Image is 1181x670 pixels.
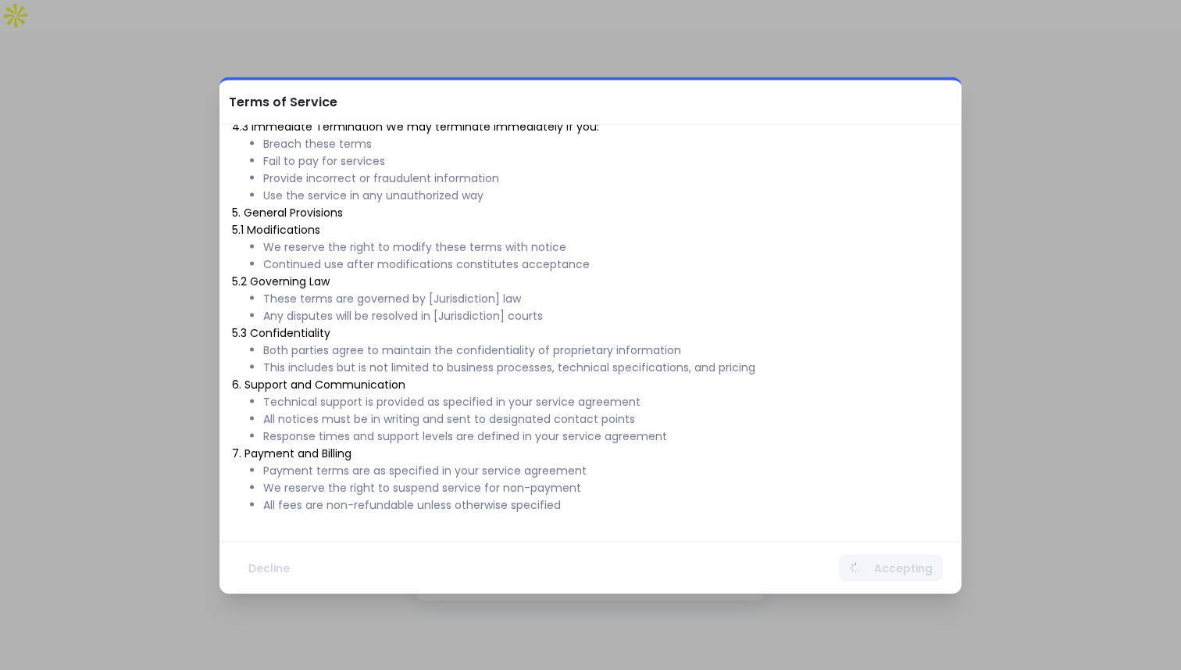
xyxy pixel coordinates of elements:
p: 5.2 Governing Law [232,272,949,289]
li: Payment terms are as specified in your service agreement [263,461,949,478]
h2: 7. Payment and Billing [232,444,949,461]
li: Breach these terms [263,134,949,152]
li: All notices must be in writing and sent to designated contact points [263,410,949,427]
li: Fail to pay for services [263,152,949,169]
li: Both parties agree to maintain the confidentiality of proprietary information [263,341,949,358]
li: We reserve the right to suspend service for non-payment [263,478,949,496]
h2: 6. Support and Communication [232,375,949,392]
h2: Terms of Service [219,80,337,124]
li: This includes but is not limited to business processes, technical specifications, and pricing [263,358,949,375]
p: 5.1 Modifications [232,220,949,238]
li: Continued use after modifications constitutes acceptance [263,255,949,272]
h2: 5. General Provisions [232,203,949,220]
li: Use the service in any unauthorized way [263,186,949,203]
li: Technical support is provided as specified in your service agreement [263,392,949,410]
li: All fees are non-refundable unless otherwise specified [263,496,949,513]
li: These terms are governed by [Jurisdiction] law [263,289,949,306]
li: Any disputes will be resolved in [Jurisdiction] courts [263,306,949,324]
li: We reserve the right to modify these terms with notice [263,238,949,255]
p: 4.3 Immediate Termination We may terminate immediately if you: [232,117,949,134]
p: 5.3 Confidentiality [232,324,949,341]
li: Provide incorrect or fraudulent information [263,169,949,186]
li: Response times and support levels are defined in your service agreement [263,427,949,444]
